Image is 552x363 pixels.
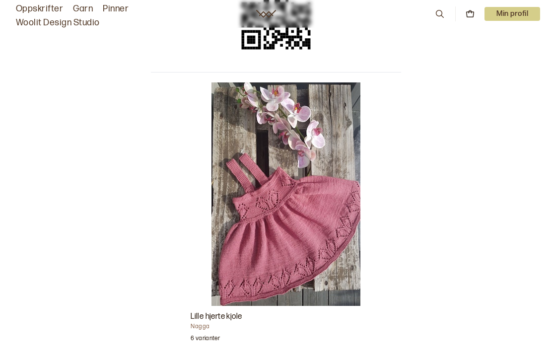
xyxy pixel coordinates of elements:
[103,2,129,16] a: Pinner
[191,323,381,331] h4: Nagga
[191,311,381,323] h3: Lille hjerte kjole
[211,82,360,306] img: NaggaLille hjerte kjole
[191,335,220,345] p: 6 varianter
[171,82,381,348] a: Lille hjerte kjole
[484,7,540,21] button: User dropdown
[484,7,540,21] p: Min profil
[16,2,63,16] a: Oppskrifter
[16,16,100,30] a: Woolit Design Studio
[256,10,276,18] a: Woolit
[73,2,93,16] a: Garn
